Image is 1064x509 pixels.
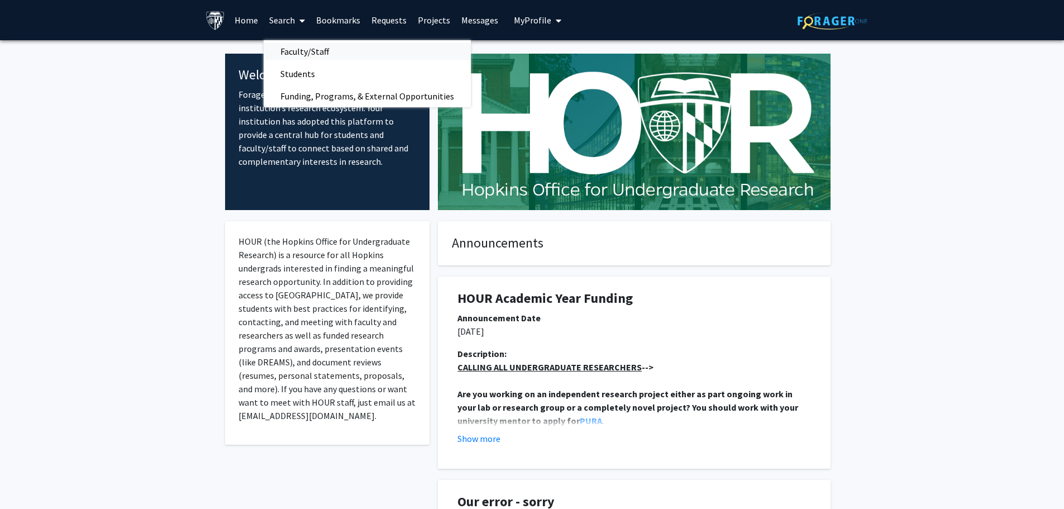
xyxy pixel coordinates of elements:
a: Messages [456,1,504,40]
p: . [457,387,811,427]
h4: Announcements [452,235,817,251]
h4: Welcome to ForagerOne [238,67,417,83]
a: Search [264,1,311,40]
div: Announcement Date [457,311,811,325]
a: Students [264,65,471,82]
span: Funding, Programs, & External Opportunities [264,85,471,107]
a: Requests [366,1,412,40]
a: Projects [412,1,456,40]
span: Faculty/Staff [264,40,346,63]
a: Home [229,1,264,40]
button: Show more [457,432,500,445]
a: Funding, Programs, & External Opportunities [264,88,471,104]
p: HOUR (the Hopkins Office for Undergraduate Research) is a resource for all Hopkins undergrads int... [238,235,417,422]
img: Cover Image [438,54,831,210]
span: My Profile [514,15,551,26]
a: Faculty/Staff [264,43,471,60]
img: Johns Hopkins University Logo [206,11,225,30]
u: CALLING ALL UNDERGRADUATE RESEARCHERS [457,361,642,373]
a: Bookmarks [311,1,366,40]
strong: --> [457,361,653,373]
div: Description: [457,347,811,360]
img: ForagerOne Logo [798,12,867,30]
strong: Are you working on an independent research project either as part ongoing work in your lab or res... [457,388,800,426]
a: PURA [580,415,602,426]
p: ForagerOne provides an entry point into our institution’s research ecosystem. Your institution ha... [238,88,417,168]
p: [DATE] [457,325,811,338]
iframe: Chat [8,459,47,501]
span: Students [264,63,332,85]
h1: HOUR Academic Year Funding [457,291,811,307]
